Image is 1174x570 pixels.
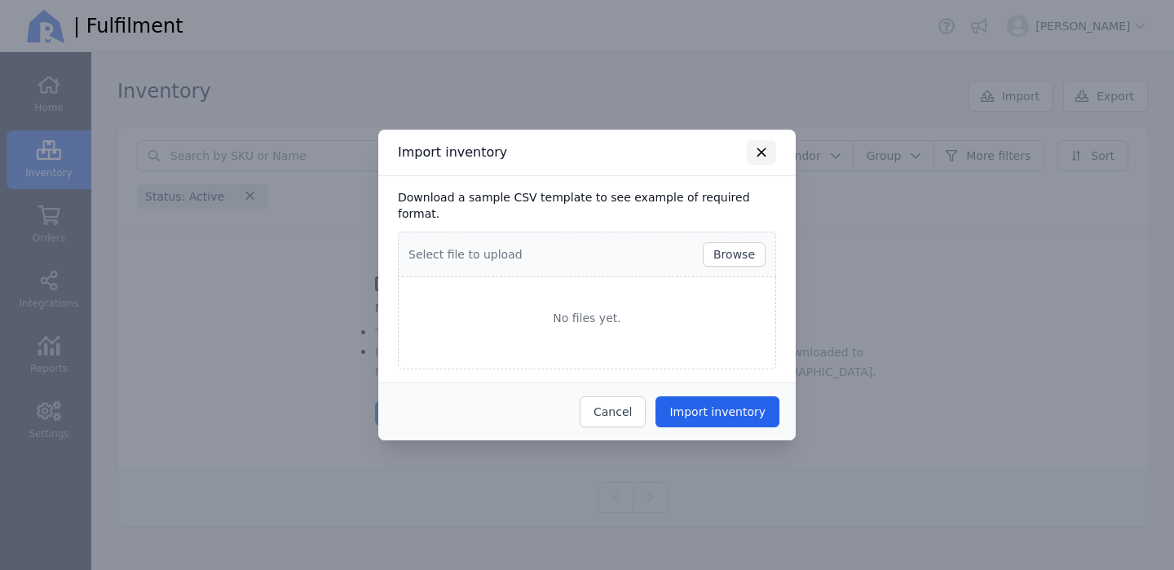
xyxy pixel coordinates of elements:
h3: Download a sample CSV template to see example of required format. [398,189,776,222]
span: Import inventory [669,405,766,418]
button: Browse [703,242,766,267]
span: Select file to upload [408,246,523,263]
span: No files yet. [553,310,620,326]
span: Browse [713,248,755,261]
span: Cancel [594,405,632,418]
button: Cancel [580,396,646,427]
span: | Fulfilment [73,13,183,39]
button: Import inventory [655,396,779,427]
h3: Import inventory [398,143,507,162]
